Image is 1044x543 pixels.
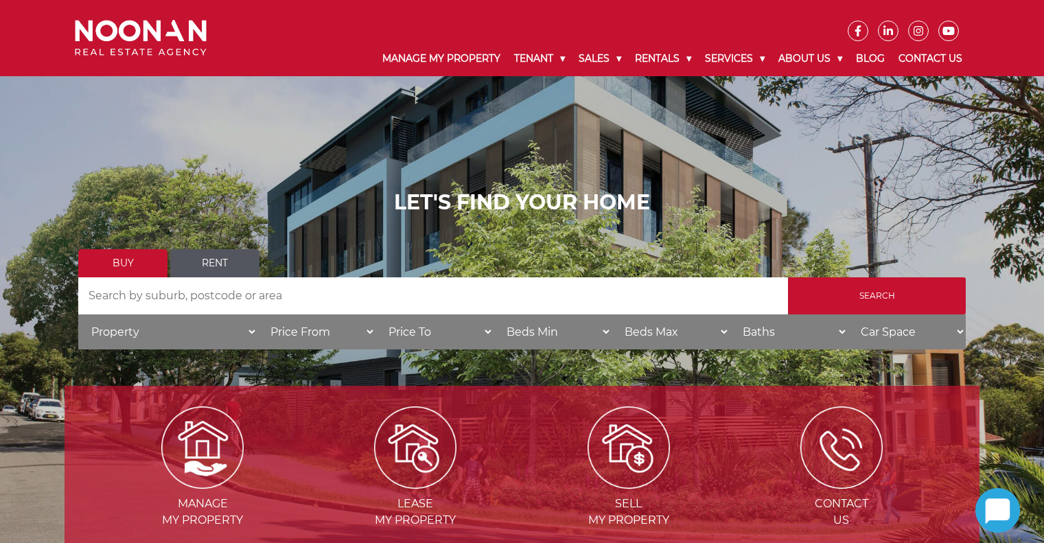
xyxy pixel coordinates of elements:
[524,496,734,529] span: Sell my Property
[736,440,947,527] a: ICONS ContactUs
[698,41,772,76] a: Services
[572,41,628,76] a: Sales
[97,496,308,529] span: Manage my Property
[772,41,849,76] a: About Us
[849,41,892,76] a: Blog
[588,406,670,489] img: Sell my property
[97,440,308,527] a: Manage my Property Managemy Property
[800,406,883,489] img: ICONS
[375,41,507,76] a: Manage My Property
[170,249,259,277] a: Rent
[78,249,167,277] a: Buy
[374,406,456,489] img: Lease my property
[310,496,520,529] span: Lease my Property
[75,20,207,56] img: Noonan Real Estate Agency
[628,41,698,76] a: Rentals
[892,41,969,76] a: Contact Us
[507,41,572,76] a: Tenant
[736,496,947,529] span: Contact Us
[310,440,520,527] a: Lease my property Leasemy Property
[78,190,966,215] h1: LET'S FIND YOUR HOME
[161,406,244,489] img: Manage my Property
[524,440,734,527] a: Sell my property Sellmy Property
[78,277,788,314] input: Search by suburb, postcode or area
[788,277,966,314] input: Search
